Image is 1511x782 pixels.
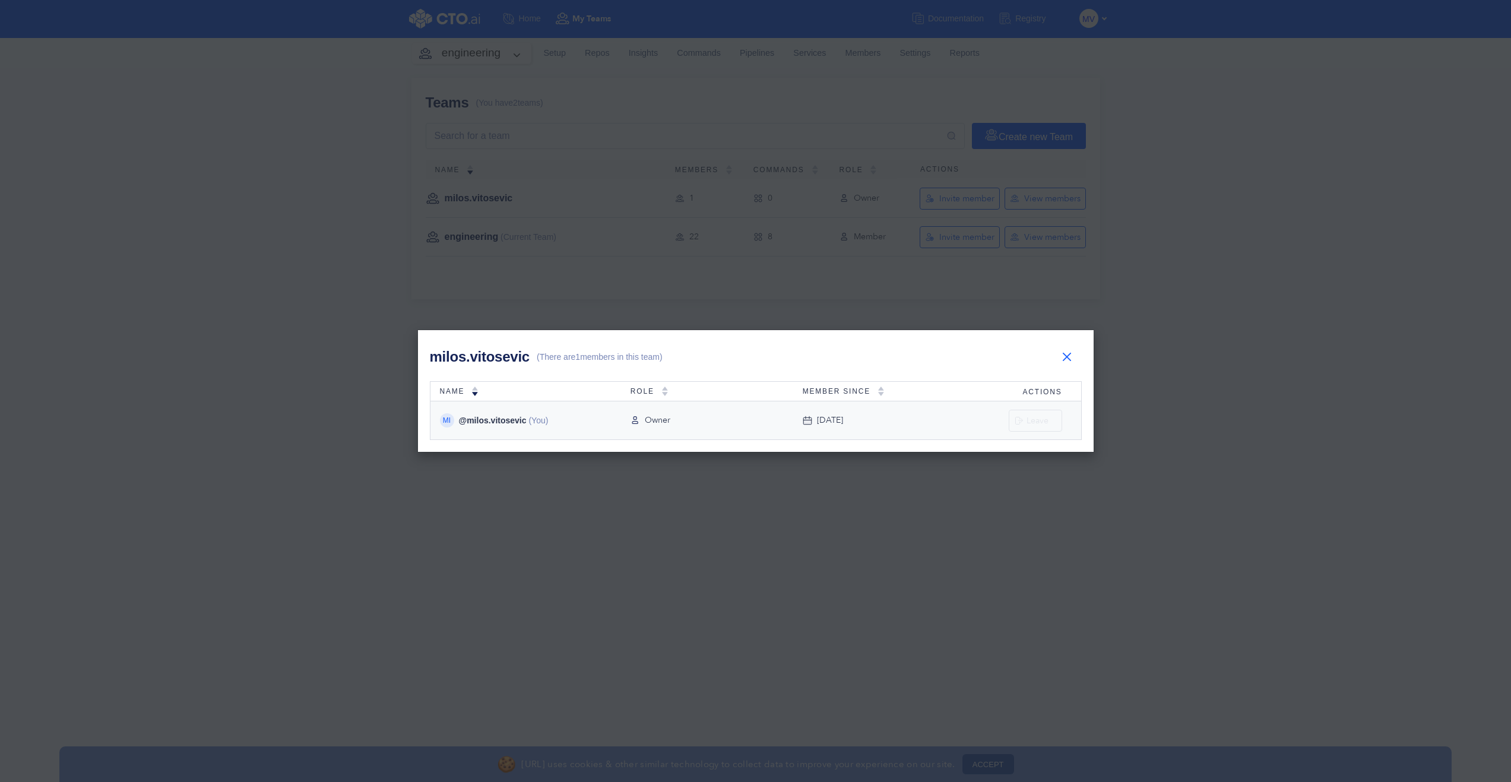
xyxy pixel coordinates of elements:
[471,387,479,396] img: sorting-down.svg
[440,387,472,395] span: Name
[430,346,530,368] h1: milos.vitosevic
[944,382,1081,401] th: Actions
[527,415,549,426] span: (You)
[803,387,878,395] span: Member Since
[537,352,663,363] span: (There are 1 members in this team)
[1009,410,1062,432] button: Leave
[661,387,669,396] img: sorting-empty.svg
[443,417,451,424] span: MI
[803,414,935,427] div: [DATE]
[878,387,885,396] img: sorting-empty.svg
[631,387,661,395] span: Role
[1014,415,1057,426] div: Leave
[631,414,784,427] div: Owner
[430,413,612,428] div: @ milos.vitosevic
